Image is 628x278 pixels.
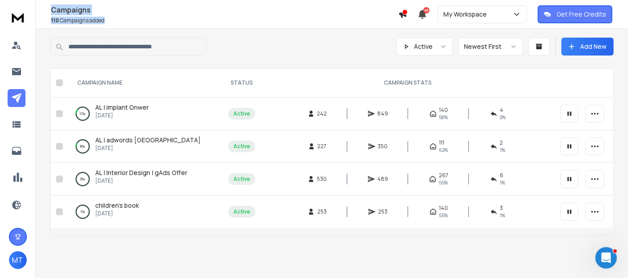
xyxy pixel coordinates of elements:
[67,163,223,196] td: 0%AL | Interior Design | gAds Offer[DATE]
[439,114,448,121] span: 58 %
[439,172,448,179] span: 267
[80,142,85,151] p: 8 %
[317,208,327,215] span: 253
[95,201,139,210] a: children's book
[458,38,523,56] button: Newest First
[443,10,490,19] p: My Workspace
[378,175,388,183] span: 489
[378,208,388,215] span: 253
[556,10,606,19] p: Get Free Credits
[95,201,139,210] span: children's book
[9,251,27,269] button: MT
[439,146,448,154] span: 62 %
[439,139,445,146] span: 111
[95,145,201,152] p: [DATE]
[80,175,85,184] p: 0 %
[95,168,187,177] a: AL | Interior Design | gAds Offer
[500,212,506,219] span: 1 %
[233,143,250,150] div: Active
[439,107,448,114] span: 140
[233,208,250,215] div: Active
[51,17,59,24] span: 110
[95,103,149,112] a: AL | implant Onwer
[261,68,555,98] th: CAMPAIGN STATS
[538,5,612,23] button: Get Free Credits
[95,103,149,111] span: AL | implant Onwer
[378,110,388,117] span: 849
[414,42,433,51] p: Active
[439,205,448,212] span: 140
[500,172,504,179] span: 6
[595,247,617,269] iframe: Intercom live chat
[9,9,27,26] img: logo
[378,143,388,150] span: 350
[67,98,223,130] td: 11%AL | implant Onwer[DATE]
[95,136,201,145] a: AL | adwords [GEOGRAPHIC_DATA]
[423,7,430,13] span: 49
[500,179,506,186] span: 1 %
[500,146,506,154] span: 1 %
[318,143,327,150] span: 227
[439,179,448,186] span: 55 %
[233,110,250,117] div: Active
[95,210,139,217] p: [DATE]
[95,177,187,184] p: [DATE]
[223,68,261,98] th: STATUS
[80,109,86,118] p: 11 %
[67,196,223,228] td: 1%children's book[DATE]
[95,112,149,119] p: [DATE]
[561,38,614,56] button: Add New
[51,17,398,24] p: Campaigns added
[317,175,327,183] span: 530
[500,139,503,146] span: 2
[51,4,398,15] h1: Campaigns
[317,110,327,117] span: 242
[80,207,85,216] p: 1 %
[233,175,250,183] div: Active
[67,130,223,163] td: 8%AL | adwords [GEOGRAPHIC_DATA][DATE]
[439,212,448,219] span: 55 %
[500,114,506,121] span: 2 %
[500,205,503,212] span: 3
[67,68,223,98] th: CAMPAIGN NAME
[500,107,504,114] span: 4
